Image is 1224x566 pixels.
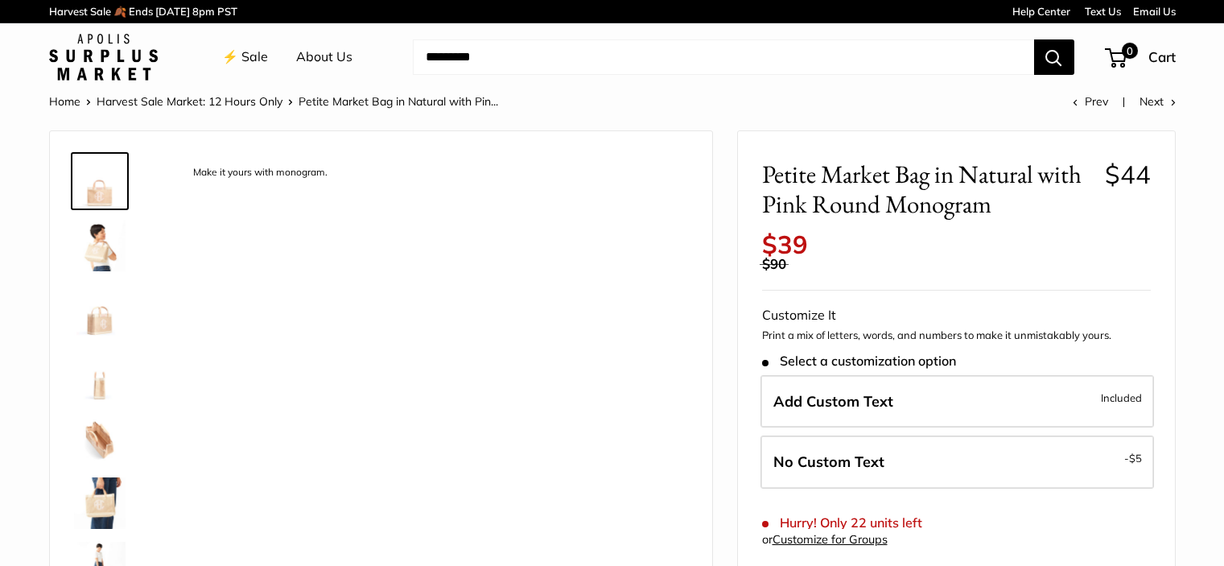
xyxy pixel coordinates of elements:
[1140,94,1176,109] a: Next
[773,392,893,411] span: Add Custom Text
[49,34,158,81] img: Apolis: Surplus Market
[1124,448,1142,468] span: -
[74,284,126,336] img: Petite Market Bag in Natural with Pink Round Monogram
[71,474,129,532] a: Petite Market Bag in Natural with Pink Round Monogram
[71,281,129,339] a: Petite Market Bag in Natural with Pink Round Monogram
[760,436,1154,489] label: Leave Blank
[97,94,282,109] a: Harvest Sale Market: 12 Hours Only
[74,220,126,271] img: Petite Market Bag in Natural with Pink Round Monogram
[74,155,126,207] img: description_Make it yours with monogram.
[49,91,498,112] nav: Breadcrumb
[762,353,956,369] span: Select a customization option
[1105,159,1151,190] span: $44
[74,349,126,400] img: description_12.5" wide, 9.5" high, 5.5" deep; handles: 3.5" drop
[1107,44,1176,70] a: 0 Cart
[49,94,80,109] a: Home
[762,304,1151,328] div: Customize It
[762,515,922,531] span: Hurry! Only 22 units left
[760,375,1154,428] label: Add Custom Text
[773,532,888,547] a: Customize for Groups
[413,39,1034,75] input: Search...
[1148,48,1176,65] span: Cart
[1133,5,1176,18] a: Email Us
[74,477,126,529] img: Petite Market Bag in Natural with Pink Round Monogram
[71,152,129,210] a: description_Make it yours with monogram.
[1101,388,1142,407] span: Included
[222,45,268,69] a: ⚡️ Sale
[74,413,126,465] img: description_Inner pocket good for daily drivers. Plus, water resistant inner lining good for anyt...
[1073,94,1108,109] a: Prev
[762,255,786,272] span: $90
[1012,5,1070,18] a: Help Center
[71,345,129,403] a: description_12.5" wide, 9.5" high, 5.5" deep; handles: 3.5" drop
[185,162,336,184] div: Make it yours with monogram.
[299,94,498,109] span: Petite Market Bag in Natural with Pin...
[1085,5,1121,18] a: Text Us
[762,328,1151,344] p: Print a mix of letters, words, and numbers to make it unmistakably yours.
[1129,452,1142,465] span: $5
[1034,39,1074,75] button: Search
[773,452,884,471] span: No Custom Text
[71,410,129,468] a: description_Inner pocket good for daily drivers. Plus, water resistant inner lining good for anyt...
[71,217,129,275] a: Petite Market Bag in Natural with Pink Round Monogram
[296,45,352,69] a: About Us
[762,529,888,551] div: or
[762,229,808,260] span: $39
[762,159,1093,219] span: Petite Market Bag in Natural with Pink Round Monogram
[1121,43,1137,59] span: 0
